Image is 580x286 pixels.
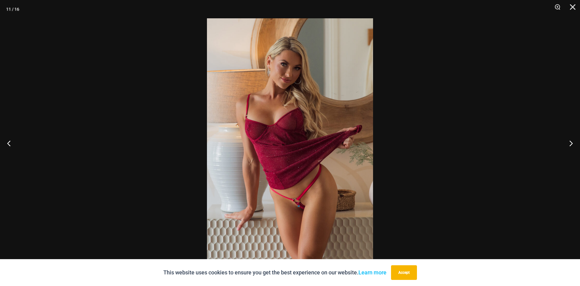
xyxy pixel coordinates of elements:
button: Next [557,128,580,158]
p: This website uses cookies to ensure you get the best experience on our website. [163,268,386,277]
button: Accept [391,265,417,280]
img: Guilty Pleasures Red 1260 Slip 689 Micro 01 [207,18,373,268]
a: Learn more [358,269,386,276]
div: 11 / 16 [6,5,19,14]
